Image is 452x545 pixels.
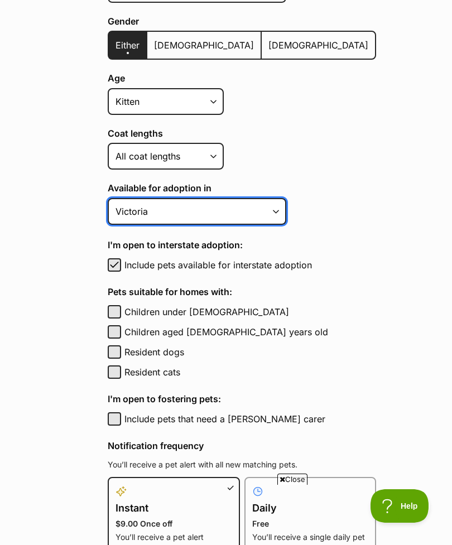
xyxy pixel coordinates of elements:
[108,459,376,470] p: You’ll receive a pet alert with all new matching pets.
[116,40,140,51] span: Either
[23,489,429,539] iframe: Advertisement
[124,325,376,339] label: Children aged [DEMOGRAPHIC_DATA] years old
[108,128,376,138] label: Coat lengths
[108,183,376,193] label: Available for adoption in
[108,439,376,452] h4: Notification frequency
[371,489,430,523] iframe: Help Scout Beacon - Open
[124,258,376,272] label: Include pets available for interstate adoption
[124,412,376,426] label: Include pets that need a [PERSON_NAME] carer
[277,474,307,485] span: Close
[124,305,376,319] label: Children under [DEMOGRAPHIC_DATA]
[268,40,368,51] span: [DEMOGRAPHIC_DATA]
[108,238,376,252] h4: I'm open to interstate adoption:
[108,73,376,83] label: Age
[108,285,376,298] h4: Pets suitable for homes with:
[108,392,376,406] h4: I'm open to fostering pets:
[124,345,376,359] label: Resident dogs
[154,40,254,51] span: [DEMOGRAPHIC_DATA]
[124,365,376,379] label: Resident cats
[108,16,376,26] label: Gender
